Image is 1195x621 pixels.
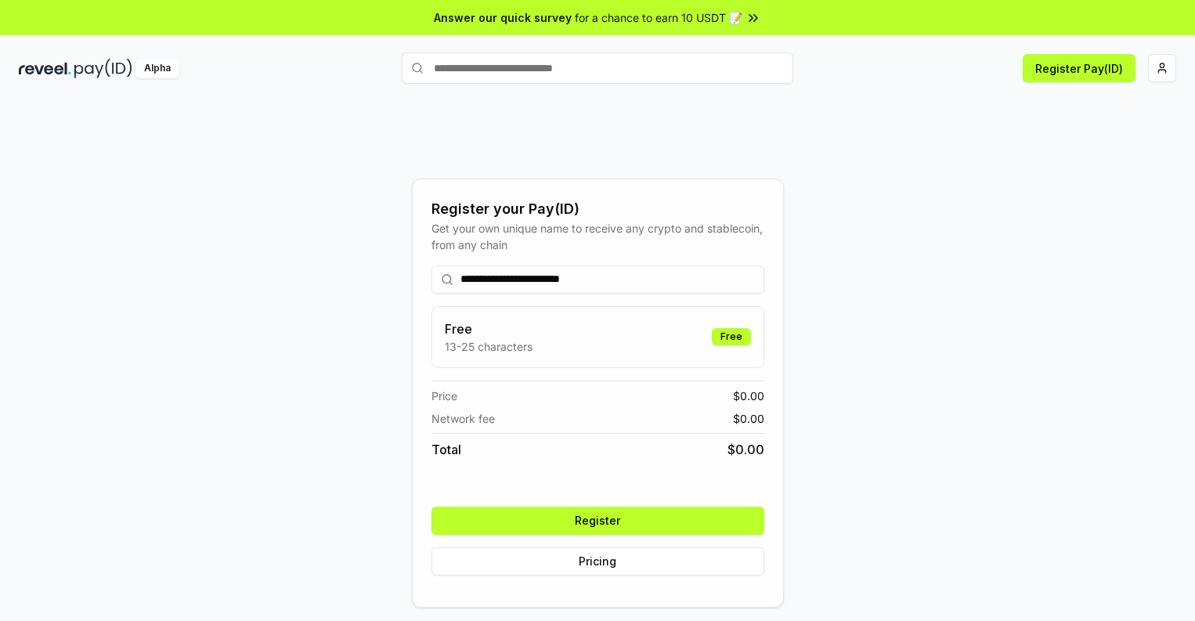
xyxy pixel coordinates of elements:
[727,440,764,459] span: $ 0.00
[431,220,764,253] div: Get your own unique name to receive any crypto and stablecoin, from any chain
[1023,54,1135,82] button: Register Pay(ID)
[445,338,533,355] p: 13-25 characters
[431,507,764,535] button: Register
[712,328,751,345] div: Free
[733,410,764,427] span: $ 0.00
[445,320,533,338] h3: Free
[431,410,495,427] span: Network fee
[733,388,764,404] span: $ 0.00
[19,59,71,78] img: reveel_dark
[431,440,461,459] span: Total
[434,9,572,26] span: Answer our quick survey
[431,198,764,220] div: Register your Pay(ID)
[135,59,179,78] div: Alpha
[431,388,457,404] span: Price
[431,547,764,576] button: Pricing
[74,59,132,78] img: pay_id
[575,9,742,26] span: for a chance to earn 10 USDT 📝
